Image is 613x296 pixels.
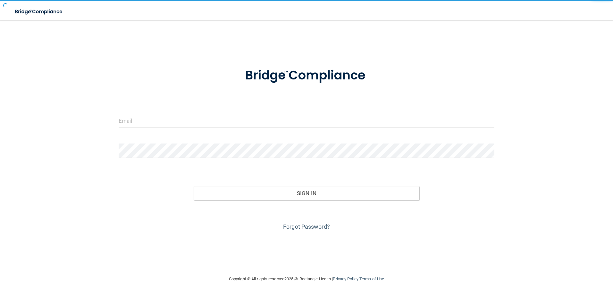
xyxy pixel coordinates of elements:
a: Privacy Policy [333,276,358,281]
img: bridge_compliance_login_screen.278c3ca4.svg [232,59,381,92]
input: Email [119,113,495,128]
button: Sign In [194,186,419,200]
a: Forgot Password? [283,223,330,230]
div: Copyright © All rights reserved 2025 @ Rectangle Health | | [189,269,424,289]
img: bridge_compliance_login_screen.278c3ca4.svg [10,5,69,18]
a: Terms of Use [359,276,384,281]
